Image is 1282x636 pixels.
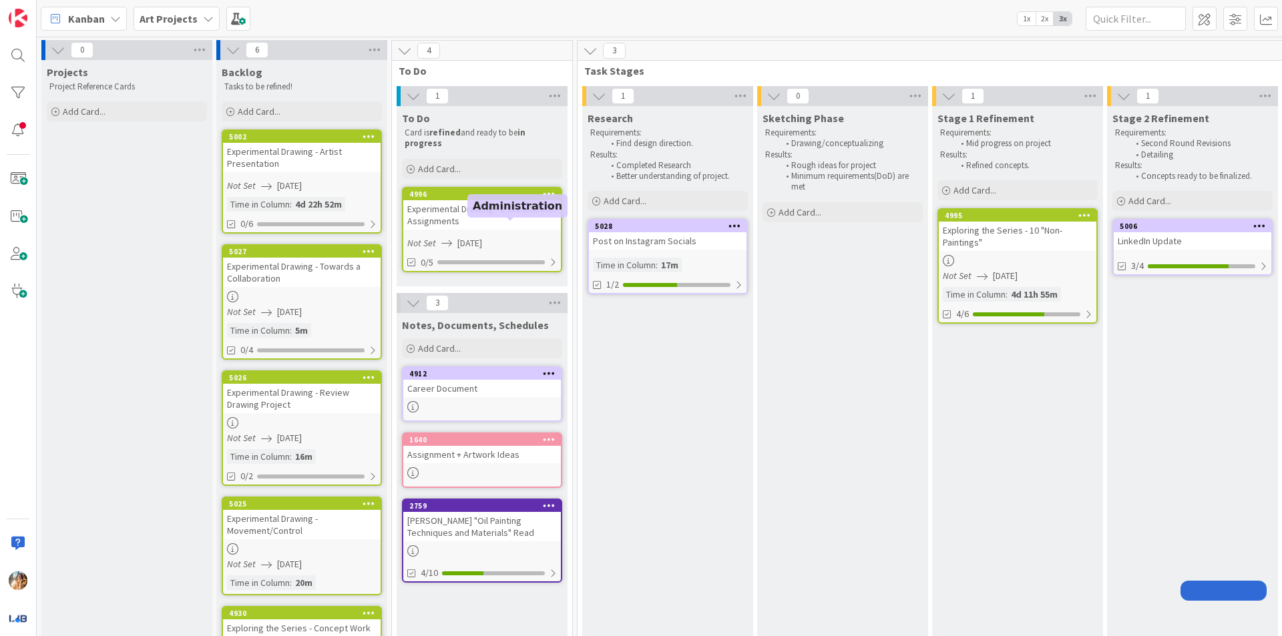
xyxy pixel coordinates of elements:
div: Post on Instagram Socials [589,232,746,250]
div: 4912Career Document [403,368,561,397]
div: 4930 [229,609,381,618]
span: 1 [426,88,449,104]
span: 4/6 [956,307,969,321]
div: 1640Assignment + Artwork Ideas [403,434,561,463]
span: 4 [417,43,440,59]
img: avatar [9,609,27,627]
p: Requirements: [765,127,920,138]
span: Projects [47,65,88,79]
span: Backlog [222,65,262,79]
p: Requirements: [1115,127,1270,138]
div: 5026Experimental Drawing - Review Drawing Project [223,372,381,413]
div: 4930 [223,607,381,619]
b: Art Projects [140,12,198,25]
span: 3 [426,295,449,311]
img: Visit kanbanzone.com [9,9,27,27]
div: Experimental Drawing - 2 Sketchbook Assignments [403,200,561,230]
div: 5m [292,323,311,338]
div: 4912 [409,369,561,378]
div: 5025 [229,499,381,509]
div: 5027 [223,246,381,258]
span: : [290,323,292,338]
li: Detailing [1128,149,1271,160]
div: 2759 [409,501,561,511]
div: 5028 [595,222,746,231]
div: Time in Column [227,449,290,464]
div: 17m [658,258,682,272]
input: Quick Filter... [1086,7,1186,31]
li: Mid progress on project [953,138,1096,149]
strong: refined [429,127,461,138]
span: [DATE] [277,179,302,193]
li: Second Round Revisions [1128,138,1271,149]
p: Requirements: [940,127,1095,138]
i: Not Set [227,180,256,192]
span: [DATE] [993,269,1018,283]
div: Experimental Drawing - Movement/Control [223,510,381,539]
li: Drawing/conceptualizing [779,138,921,149]
span: 1 [612,88,634,104]
span: 4/10 [421,566,438,580]
div: 4d 22h 52m [292,197,345,212]
i: Not Set [227,558,256,570]
p: Results: [1115,160,1270,171]
div: 4d 11h 55m [1008,287,1061,302]
div: 1640 [403,434,561,446]
div: 5002 [229,132,381,141]
i: Not Set [227,432,256,444]
span: 0 [71,42,93,58]
span: : [1006,287,1008,302]
li: Completed Research [604,160,746,171]
div: Experimental Drawing - Towards a Collaboration [223,258,381,287]
div: Time in Column [943,287,1006,302]
span: 0/2 [240,469,253,483]
div: 4996 [403,188,561,200]
div: 2759[PERSON_NAME] "Oil Painting Techniques and Materials" Read [403,500,561,541]
div: 5026 [229,373,381,382]
div: 5025Experimental Drawing - Movement/Control [223,498,381,539]
span: Add Card... [418,163,461,175]
div: 5025 [223,498,381,510]
div: 4996 [409,190,561,199]
span: 2x [1036,12,1054,25]
span: 1 [961,88,984,104]
span: Stage 2 Refinement [1112,111,1209,125]
span: Sketching Phase [763,111,844,125]
li: Refined concepts. [953,160,1096,171]
p: Results: [940,149,1095,160]
div: 5026 [223,372,381,384]
span: Add Card... [779,206,821,218]
span: 1/2 [606,278,619,292]
div: Experimental Drawing - Review Drawing Project [223,384,381,413]
span: 0/4 [240,343,253,357]
li: Concepts ready to be finalized. [1128,171,1271,182]
span: : [656,258,658,272]
div: Assignment + Artwork Ideas [403,446,561,463]
i: Not Set [943,270,972,282]
span: [DATE] [457,236,482,250]
span: [DATE] [277,431,302,445]
span: Kanban [68,11,105,27]
span: : [290,575,292,590]
div: [PERSON_NAME] "Oil Painting Techniques and Materials" Read [403,512,561,541]
div: Career Document [403,380,561,397]
span: [DATE] [277,557,302,571]
div: 5006 [1114,220,1271,232]
span: Add Card... [238,105,280,117]
div: 4995Exploring the Series - 10 "Non-Paintings" [939,210,1096,251]
span: 3 [603,43,626,59]
span: To Do [402,111,430,125]
div: 4912 [403,368,561,380]
span: Notes, Documents, Schedules [402,318,549,332]
div: 4996Experimental Drawing - 2 Sketchbook Assignments [403,188,561,230]
span: Add Card... [63,105,105,117]
span: Research [588,111,633,125]
div: Time in Column [227,197,290,212]
span: Add Card... [953,184,996,196]
span: 6 [246,42,268,58]
div: Time in Column [593,258,656,272]
li: Rough ideas for project [779,160,921,171]
div: 4995 [939,210,1096,222]
div: 1640 [409,435,561,444]
div: Experimental Drawing - Artist Presentation [223,143,381,172]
